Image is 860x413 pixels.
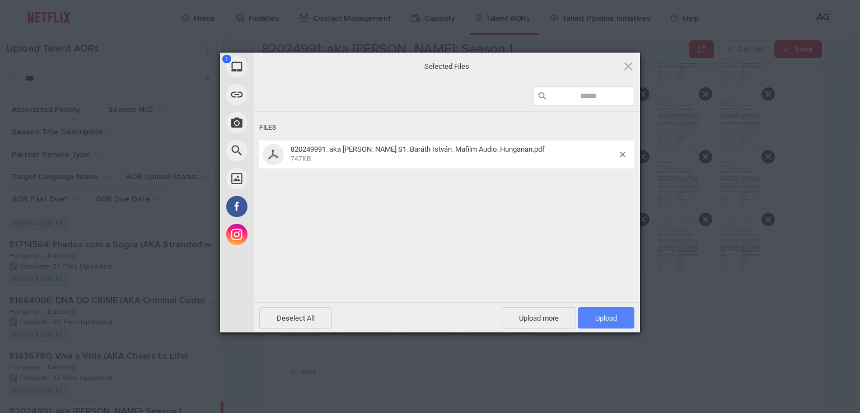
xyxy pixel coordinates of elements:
[335,62,559,72] span: Selected Files
[259,307,332,328] span: Deselect All
[220,109,354,137] div: Take Photo
[220,220,354,248] div: Instagram
[622,60,634,72] span: Click here or hit ESC to close picker
[578,307,634,328] span: Upload
[595,314,617,322] span: Upload
[220,165,354,193] div: Unsplash
[220,193,354,220] div: Facebook
[222,55,231,63] span: 1
[220,53,354,81] div: My Device
[502,307,576,328] span: Upload more
[259,118,634,138] div: Files
[220,81,354,109] div: Link (URL)
[220,137,354,165] div: Web Search
[291,145,545,153] span: 820249991_aka [PERSON_NAME] S1_Baráth István_Mafilm Audio_Hungarian.pdf
[291,155,311,163] span: 747KB
[287,145,620,163] span: 820249991_aka Charlie Sheen S1_Baráth István_Mafilm Audio_Hungarian.pdf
